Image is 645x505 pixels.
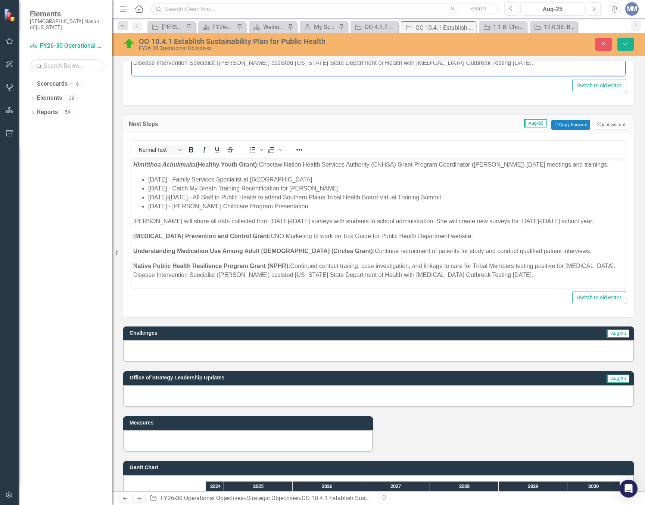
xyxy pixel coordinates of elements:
[17,17,492,26] li: [DATE] - Family Services Specialist at [GEOGRAPHIC_DATA]
[149,22,184,32] a: [PERSON_NAME] SO's
[139,37,408,45] div: OO 10.4.1 Establish Sustainability Plan for Public Health
[17,35,492,44] li: [DATE]-[DATE] - All Staff in Public Health to attend Southern Plains Tribal Health Board Virtual ...
[251,22,286,32] a: Welcome Page
[352,22,396,32] a: OO 4.2.7 Public Health Accreditation
[493,22,525,32] div: 1.1.8: Choctaw Nation History Book
[211,145,224,155] button: Underline
[62,109,74,116] div: 54
[265,145,284,155] div: Numbered list
[620,480,638,498] div: Open Intercom Messenger
[520,2,585,16] button: Aug-25
[17,26,492,35] li: [DATE] - Catch My Breath Training Recertification for [PERSON_NAME]
[30,9,105,18] span: Elements
[123,38,135,50] img: On Target
[481,22,525,32] a: 1.1.8: Choctaw Nation History Book
[2,103,492,121] p: Continued contact tracing, case investigation, and linkage to care for Tribal Members testing pos...
[150,494,373,503] div: » »
[198,145,211,155] button: Italic
[224,145,237,155] button: Strikethrough
[293,145,306,155] button: Reveal or hide additional toolbar items
[2,59,492,67] p: [PERSON_NAME] began distributing data collected from [DATE]-[DATE] student surveys to school admi...
[224,482,293,491] div: 2025
[314,22,336,32] div: My Scorecard
[130,465,630,470] h3: Gantt Chart
[2,89,243,96] strong: Understanding Medication Use Among Adult [DEMOGRAPHIC_DATA] (Circles Grant):
[361,482,430,491] div: 2027
[607,375,629,383] span: Aug-25
[551,120,590,130] button: Copy Forward
[2,2,492,11] p: Choctaw Nation Health Services Authority (CNHSA) Grant Program Coordinator ([PERSON_NAME]) [DATE]...
[139,45,408,51] div: FY26-30 Operational Objectives
[263,22,286,32] div: Welcome Page
[470,6,486,12] span: Search
[532,22,576,32] a: 12.0.36: Behavioral Health Scheduling and Utilization
[302,495,450,502] div: OO 10.4.1 Establish Sustainability Plan for Public Health
[131,158,626,288] iframe: Rich Text Area
[2,75,139,81] strong: [MEDICAL_DATA] Prevention and Control Grant:
[246,495,299,502] a: Strategic Objectives
[572,291,626,304] button: Switch to old editor
[415,23,474,32] div: OO 10.4.1 Establish Sustainability Plan for Public Health
[430,482,499,491] div: 2028
[572,79,626,92] button: Switch to old editor
[2,88,492,97] p: Continue recruitment of patients for study and conduct qualified patient interviews.
[302,22,336,32] a: My Scorecard
[246,145,265,155] div: Bullet list
[139,147,175,153] span: Normal Text
[459,4,497,14] button: Search
[130,330,401,336] h3: Challenges
[185,145,197,155] button: Bold
[2,3,64,9] em: Himitthoa Achukmaka
[130,375,531,381] h3: Office of Strategy Leadership Updates
[162,22,184,32] div: [PERSON_NAME] SO's
[2,3,128,9] strong: (Healthy Youth Grant):
[30,18,105,31] small: [DEMOGRAPHIC_DATA] Nation of [US_STATE]
[17,44,492,53] li: [DATE] - [PERSON_NAME] Childcare Program Presentation
[2,104,159,111] strong: Native Public Health Resilience Program Grant (NPHR):
[37,94,62,102] a: Elements
[607,329,629,338] span: Aug-25
[161,495,243,502] a: FY26-30 Operational Objectives
[129,121,238,127] h3: Next Steps
[200,22,235,32] a: FY26-30 Strategic Plan
[212,22,235,32] div: FY26-30 Strategic Plan
[130,420,369,426] h3: Measures
[37,108,58,117] a: Reports
[37,80,68,88] a: Scorecards
[2,73,492,82] p: CNO Marketing worked on Tick Guide for Public Health Department website. Meeting held with Center...
[544,22,576,32] div: 12.0.36: Behavioral Health Scheduling and Utilization
[30,42,105,50] a: FY26-30 Operational Objectives
[151,3,499,16] input: Search ClearPoint...
[207,482,224,491] div: 2024
[71,81,83,87] div: 6
[499,482,567,491] div: 2029
[523,5,582,14] div: Aug-25
[66,95,78,101] div: 38
[524,119,547,127] span: Aug-25
[594,120,628,130] button: AI Assistant
[365,22,396,32] div: OO 4.2.7 Public Health Accreditation
[30,59,105,72] input: Search Below...
[136,145,184,155] button: Block Normal Text
[4,8,17,21] img: ClearPoint Strategy
[567,482,620,491] div: 2030
[625,2,639,16] button: MM
[293,482,361,491] div: 2026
